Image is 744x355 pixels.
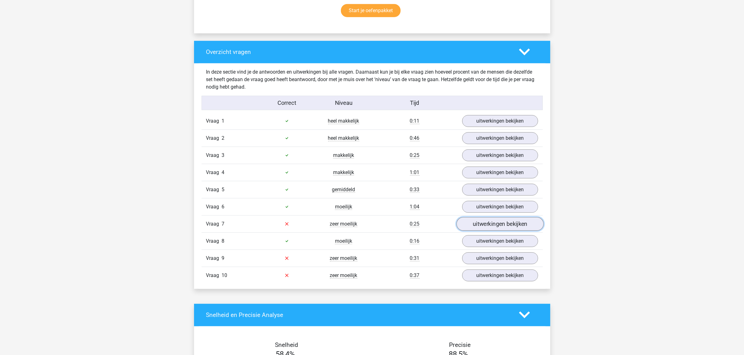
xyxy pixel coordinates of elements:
span: 1 [222,118,225,124]
a: uitwerkingen bekijken [462,235,538,247]
span: zeer moeilijk [330,272,357,279]
span: Vraag [206,203,222,211]
a: uitwerkingen bekijken [462,132,538,144]
a: uitwerkingen bekijken [462,115,538,127]
span: Vraag [206,134,222,142]
span: Vraag [206,237,222,245]
h4: Snelheid en Precisie Analyse [206,311,510,319]
span: 0:46 [410,135,420,141]
h4: Precisie [379,341,541,348]
span: Vraag [206,220,222,228]
a: uitwerkingen bekijken [462,270,538,281]
span: 0:16 [410,238,420,244]
span: Vraag [206,186,222,193]
span: 8 [222,238,225,244]
span: heel makkelijk [328,135,359,141]
span: 4 [222,169,225,175]
div: Niveau [315,99,372,107]
span: Vraag [206,255,222,262]
span: 0:11 [410,118,420,124]
span: makkelijk [333,169,354,176]
span: zeer moeilijk [330,255,357,261]
span: 1:04 [410,204,420,210]
span: heel makkelijk [328,118,359,124]
span: Vraag [206,272,222,279]
span: gemiddeld [332,187,355,193]
a: uitwerkingen bekijken [462,149,538,161]
span: 5 [222,187,225,192]
span: Vraag [206,117,222,125]
a: uitwerkingen bekijken [462,184,538,196]
a: uitwerkingen bekijken [462,167,538,178]
span: 9 [222,255,225,261]
span: zeer moeilijk [330,221,357,227]
h4: Overzicht vragen [206,48,510,56]
div: In deze sectie vind je de antwoorden en uitwerkingen bij alle vragen. Daarnaast kun je bij elke v... [202,68,543,91]
div: Tijd [372,99,457,107]
span: 0:33 [410,187,420,193]
span: 0:25 [410,152,420,158]
span: 0:31 [410,255,420,261]
span: 0:25 [410,221,420,227]
span: 3 [222,152,225,158]
h4: Snelheid [206,341,367,348]
a: uitwerkingen bekijken [462,252,538,264]
span: Vraag [206,169,222,176]
span: makkelijk [333,152,354,158]
span: 2 [222,135,225,141]
span: 6 [222,204,225,210]
div: Correct [258,99,315,107]
a: uitwerkingen bekijken [456,217,543,231]
span: 10 [222,272,227,278]
span: moeilijk [335,204,352,210]
a: Start je oefenpakket [341,4,401,17]
span: Vraag [206,152,222,159]
span: 7 [222,221,225,227]
span: 0:37 [410,272,420,279]
span: 1:01 [410,169,420,176]
a: uitwerkingen bekijken [462,201,538,213]
span: moeilijk [335,238,352,244]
